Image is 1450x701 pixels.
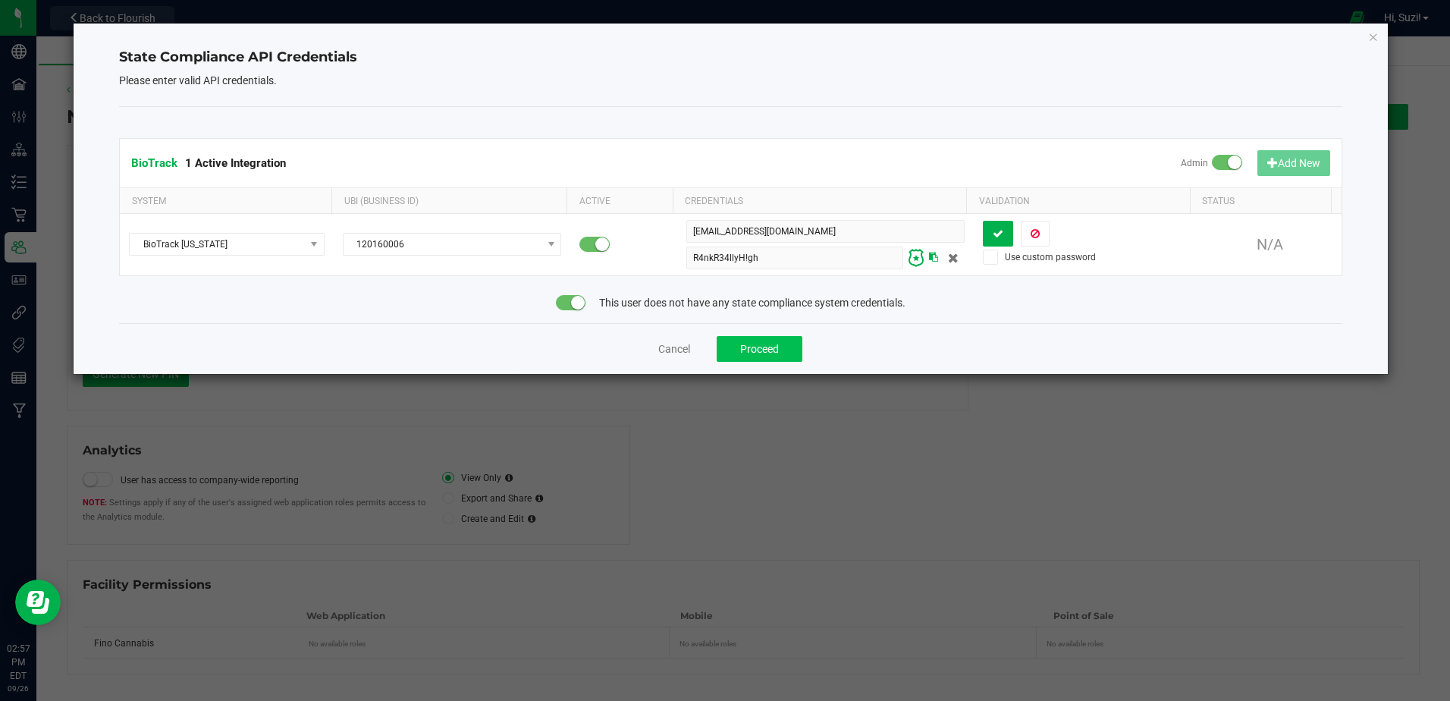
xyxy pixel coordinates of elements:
[130,234,304,255] span: BioTrack [US_STATE]
[1257,150,1330,176] button: Add New
[658,341,690,357] button: Cancel
[686,247,903,269] input: Password
[1257,237,1283,252] span: N/A
[1181,158,1208,168] span: Admin
[1202,196,1235,206] span: Status
[131,156,177,170] span: BioTrack
[119,75,1342,86] h5: Please enter valid API credentials.
[686,220,965,243] input: Username
[15,580,61,625] iframe: Resource center
[185,156,286,170] span: 1 Active Integration
[979,196,1030,206] span: Validation
[344,196,419,206] span: UBI (Business ID)
[685,196,743,206] span: Credentials
[132,196,166,206] span: System
[717,336,802,362] button: Proceed
[119,48,1342,68] h4: State Compliance API Credentials
[1368,27,1379,46] button: Close
[983,250,1190,265] label: Use custom password
[579,196,610,206] span: Active
[599,295,905,311] span: This user does not have any state compliance system credentials.
[344,234,542,255] span: 120160006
